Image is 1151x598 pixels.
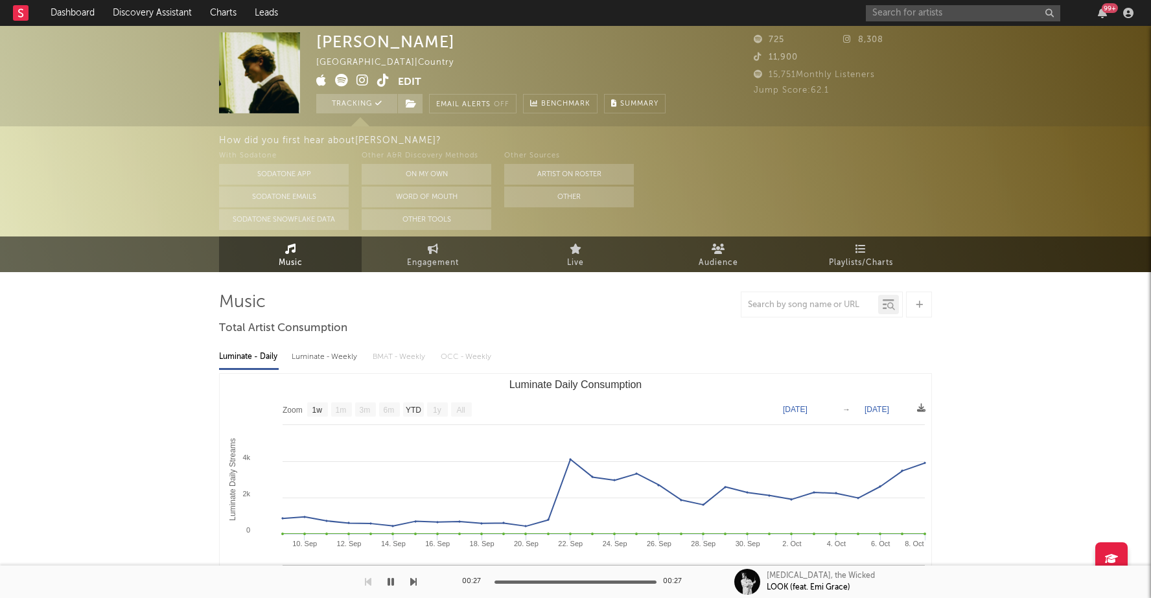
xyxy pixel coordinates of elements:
[384,406,395,415] text: 6m
[843,405,850,414] text: →
[398,74,421,90] button: Edit
[316,94,397,113] button: Tracking
[494,101,509,108] em: Off
[316,55,469,71] div: [GEOGRAPHIC_DATA] | Country
[456,406,465,415] text: All
[219,346,279,368] div: Luminate - Daily
[905,540,924,547] text: 8. Oct
[782,540,801,547] text: 2. Oct
[407,255,459,271] span: Engagement
[219,209,349,230] button: Sodatone Snowflake Data
[219,321,347,336] span: Total Artist Consumption
[504,236,647,272] a: Live
[242,490,250,498] text: 2k
[470,540,494,547] text: 18. Sep
[663,574,689,590] div: 00:27
[279,255,303,271] span: Music
[567,255,584,271] span: Live
[219,187,349,207] button: Sodatone Emails
[789,236,932,272] a: Playlists/Charts
[336,406,347,415] text: 1m
[429,94,517,113] button: Email AlertsOff
[312,406,323,415] text: 1w
[699,255,738,271] span: Audience
[362,209,491,230] button: Other Tools
[509,379,642,390] text: Luminate Daily Consumption
[736,540,760,547] text: 30. Sep
[462,574,488,590] div: 00:27
[541,97,590,112] span: Benchmark
[337,540,362,547] text: 12. Sep
[754,53,798,62] span: 11,900
[406,406,421,415] text: YTD
[362,187,491,207] button: Word Of Mouth
[865,405,889,414] text: [DATE]
[1098,8,1107,18] button: 99+
[360,406,371,415] text: 3m
[362,148,491,164] div: Other A&R Discovery Methods
[829,255,893,271] span: Playlists/Charts
[754,36,784,44] span: 725
[754,71,875,79] span: 15,751 Monthly Listeners
[604,94,666,113] button: Summary
[767,570,875,582] div: [MEDICAL_DATA], the Wicked
[219,164,349,185] button: Sodatone App
[523,94,598,113] a: Benchmark
[425,540,450,547] text: 16. Sep
[504,148,634,164] div: Other Sources
[827,540,846,547] text: 4. Oct
[647,540,671,547] text: 26. Sep
[433,406,441,415] text: 1y
[620,100,658,108] span: Summary
[741,300,878,310] input: Search by song name or URL
[219,236,362,272] a: Music
[242,454,250,461] text: 4k
[283,406,303,415] text: Zoom
[381,540,406,547] text: 14. Sep
[783,405,808,414] text: [DATE]
[767,582,850,593] div: LOOK (feat. Emi Grace)
[691,540,715,547] text: 28. Sep
[292,346,360,368] div: Luminate - Weekly
[219,148,349,164] div: With Sodatone
[246,526,250,534] text: 0
[362,164,491,185] button: On My Own
[362,236,504,272] a: Engagement
[558,540,583,547] text: 22. Sep
[843,36,883,44] span: 8,308
[219,133,1151,148] div: How did you first hear about [PERSON_NAME] ?
[1102,3,1118,13] div: 99 +
[504,164,634,185] button: Artist on Roster
[866,5,1060,21] input: Search for artists
[228,438,237,520] text: Luminate Daily Streams
[754,86,829,95] span: Jump Score: 62.1
[504,187,634,207] button: Other
[292,540,317,547] text: 10. Sep
[603,540,627,547] text: 24. Sep
[647,236,789,272] a: Audience
[514,540,539,547] text: 20. Sep
[871,540,890,547] text: 6. Oct
[316,32,455,51] div: [PERSON_NAME]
